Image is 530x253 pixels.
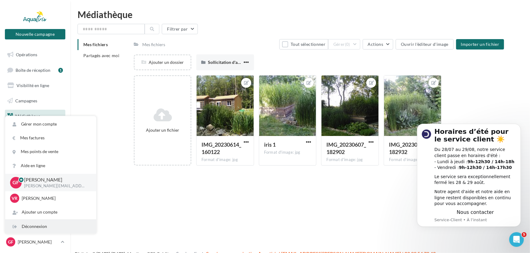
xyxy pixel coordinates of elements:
div: Format d'image: jpg [326,157,374,163]
a: Visibilité en ligne [4,79,67,92]
span: 5 [522,232,527,237]
span: IMG_20230607_182932 [389,141,429,155]
a: Médiathèque [4,110,67,123]
a: Gérer mon compte [5,117,96,131]
a: Mes points de vente [5,145,96,159]
a: Calendrier [4,125,67,137]
button: Nouvelle campagne [5,29,65,39]
a: Campagnes [4,94,67,107]
span: VR [12,195,18,201]
div: Médiathèque [78,10,523,19]
button: Tout sélectionner [279,39,328,50]
span: GF [13,179,19,186]
p: [PERSON_NAME] [22,195,89,201]
button: Actions [363,39,393,50]
button: Importer un fichier [456,39,504,50]
div: Format d'image: jpg [201,157,249,163]
span: iris 1 [264,141,276,148]
span: (0) [345,42,350,47]
span: Sollicitation d'avis [208,60,243,65]
a: Boîte de réception1 [4,64,67,77]
span: IMG_20230607_182902 [326,141,366,155]
a: Opérations [4,48,67,61]
span: Campagnes [15,98,37,103]
iframe: Intercom live chat [509,232,524,247]
button: Ouvrir l'éditeur d'image [396,39,453,50]
a: Mes factures [5,131,96,145]
a: Aide en ligne [5,159,96,173]
a: GF [PERSON_NAME] [5,236,65,248]
span: Mes fichiers [83,42,108,47]
p: [PERSON_NAME][EMAIL_ADDRESS][DOMAIN_NAME] [24,183,86,189]
span: Actions [368,42,383,47]
div: Ajouter un compte [5,205,96,219]
button: Gérer(0) [328,39,360,50]
span: GF [8,239,13,245]
div: Déconnexion [5,220,96,233]
span: Visibilité en ligne [16,83,49,88]
a: Docto'Com [4,140,67,153]
div: 1 [58,68,63,73]
p: [PERSON_NAME] [18,239,58,245]
iframe: Intercom notifications message [408,115,530,237]
span: Opérations [16,52,37,57]
span: Partagés avec moi [83,53,119,58]
span: Importer un fichier [461,42,499,47]
button: Filtrer par [162,24,198,34]
span: IMG_20230614_160122 [201,141,241,155]
div: Ajouter un dossier [135,59,191,65]
p: [PERSON_NAME] [24,176,86,183]
div: Ajouter un fichier [137,127,188,133]
div: Mes fichiers [142,42,165,48]
span: Boîte de réception [16,67,50,72]
span: Médiathèque [15,113,40,118]
div: Format d'image: jpg [389,157,436,163]
div: Format d'image: jpg [264,150,311,155]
